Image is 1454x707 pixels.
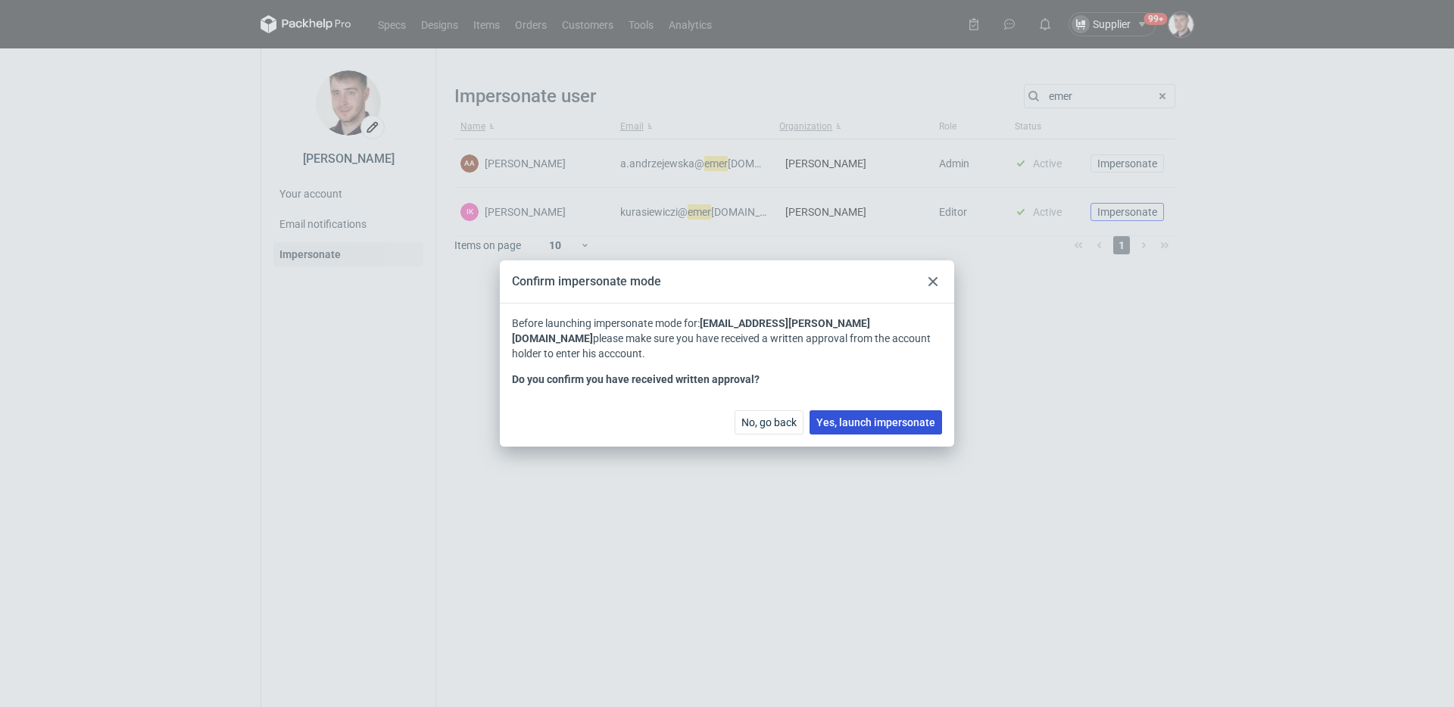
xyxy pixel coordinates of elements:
span: Yes, launch impersonate [816,417,935,428]
p: Before launching impersonate mode for: please make sure you have received a written approval from... [512,316,942,361]
button: Yes, launch impersonate [810,410,942,434]
span: No, go back [741,417,797,428]
div: Confirm impersonate mode [512,273,661,290]
strong: Do you confirm you have received written approval? [512,373,760,385]
button: No, go back [735,410,803,434]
